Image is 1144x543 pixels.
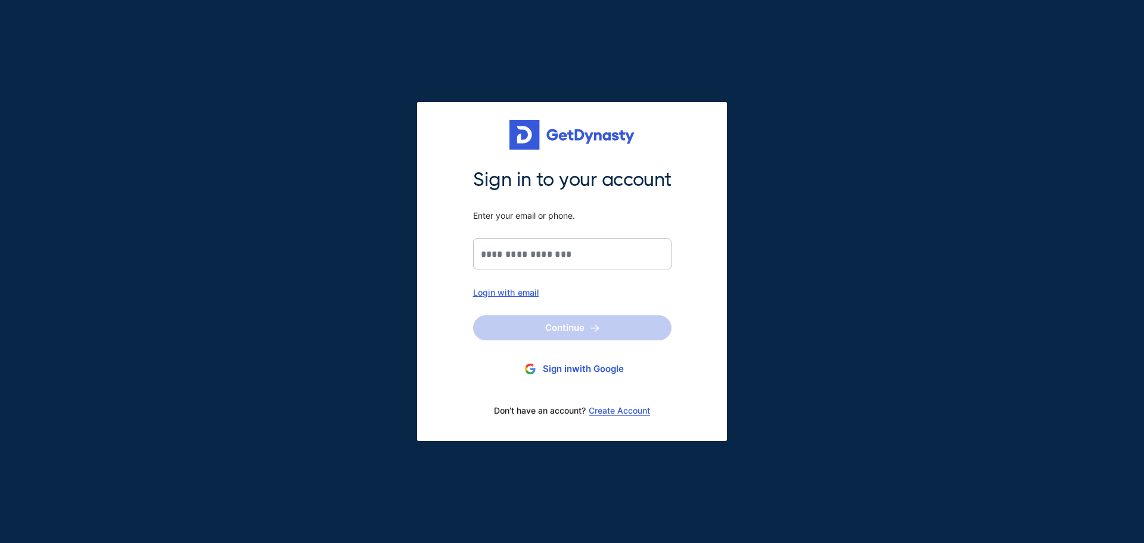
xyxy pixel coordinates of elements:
[589,406,650,415] a: Create Account
[509,120,635,150] img: Get started for free with Dynasty Trust Company
[473,398,672,423] div: Don’t have an account?
[473,167,672,193] span: Sign in to your account
[473,210,672,221] span: Enter your email or phone.
[473,358,672,380] button: Sign inwith Google
[473,287,672,297] div: Login with email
